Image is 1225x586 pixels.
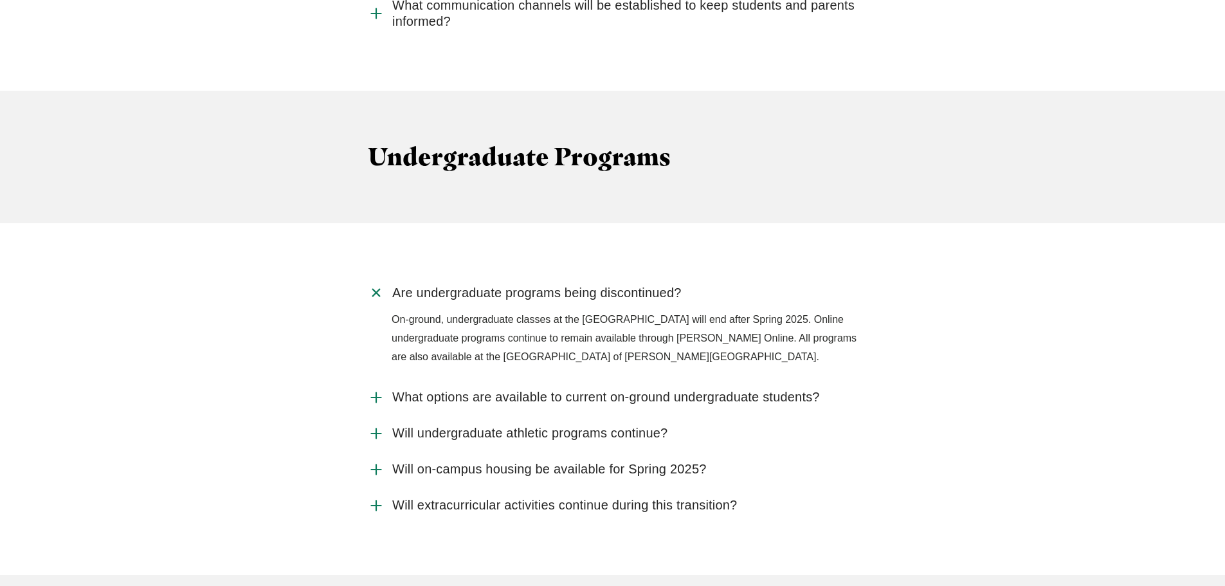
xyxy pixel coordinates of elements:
[392,497,737,513] span: Will extracurricular activities continue during this transition?
[392,311,857,366] p: On-ground, undergraduate classes at the [GEOGRAPHIC_DATA] will end after Spring 2025. Online unde...
[392,425,667,441] span: Will undergraduate athletic programs continue?
[368,142,857,172] h3: Undergraduate Programs
[392,389,820,405] span: What options are available to current on-ground undergraduate students?
[392,285,682,301] span: Are undergraduate programs being discontinued?
[392,461,706,477] span: Will on-campus housing be available for Spring 2025?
